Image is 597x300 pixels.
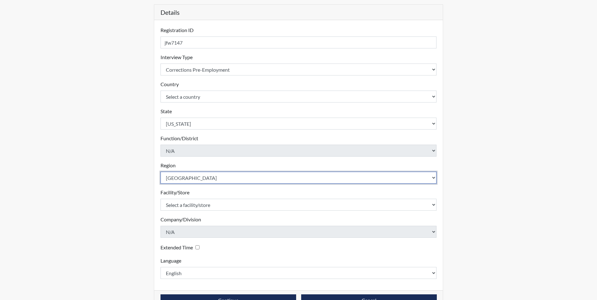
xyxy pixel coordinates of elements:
[161,243,202,252] div: Checking this box will provide the interviewee with an accomodation of extra time to answer each ...
[161,162,176,169] label: Region
[161,108,172,115] label: State
[161,244,193,251] label: Extended Time
[161,189,189,196] label: Facility/Store
[161,81,179,88] label: Country
[161,53,193,61] label: Interview Type
[161,216,201,223] label: Company/Division
[161,135,198,142] label: Function/District
[161,257,181,264] label: Language
[161,26,194,34] label: Registration ID
[154,5,443,20] h5: Details
[161,36,437,48] input: Insert a Registration ID, which needs to be a unique alphanumeric value for each interviewee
